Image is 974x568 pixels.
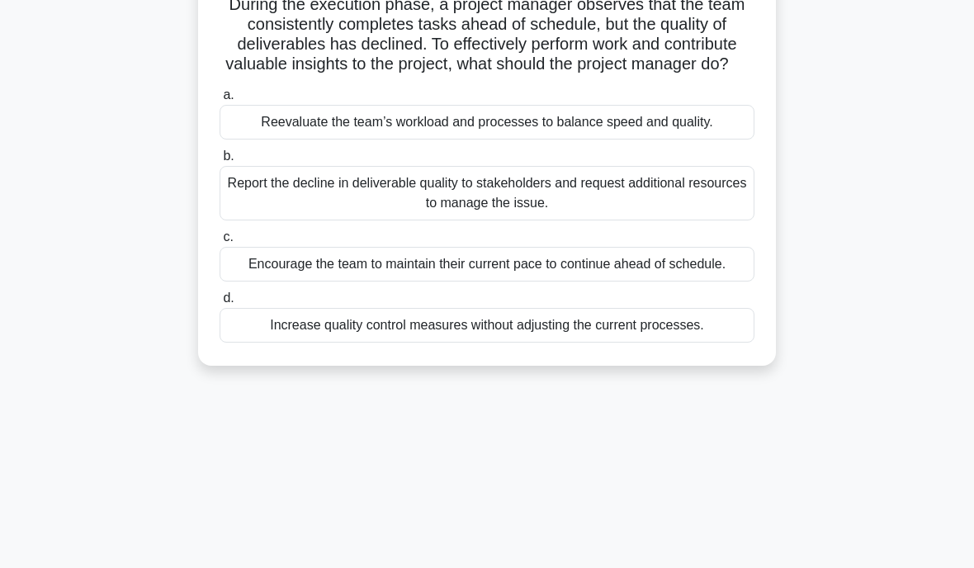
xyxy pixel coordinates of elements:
[223,149,234,163] span: b.
[220,105,754,140] div: Reevaluate the team’s workload and processes to balance speed and quality.
[223,291,234,305] span: d.
[220,308,754,343] div: Increase quality control measures without adjusting the current processes.
[223,230,233,244] span: c.
[220,166,754,220] div: Report the decline in deliverable quality to stakeholders and request additional resources to man...
[220,247,754,282] div: Encourage the team to maintain their current pace to continue ahead of schedule.
[223,88,234,102] span: a.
